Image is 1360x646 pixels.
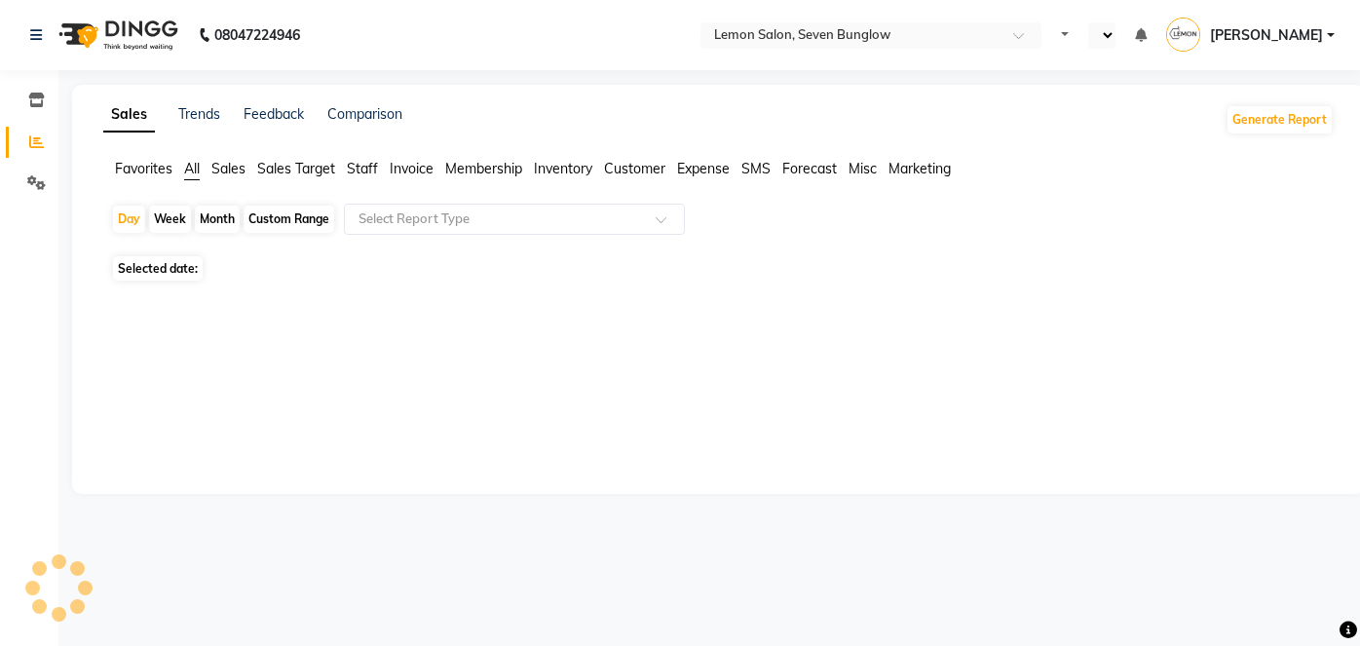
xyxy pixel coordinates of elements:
div: Week [149,206,191,233]
span: Marketing [888,160,951,177]
span: All [184,160,200,177]
span: Forecast [782,160,837,177]
button: Generate Report [1228,106,1332,133]
a: Sales [103,97,155,133]
span: Misc [849,160,877,177]
img: Aquib Khan [1166,18,1200,52]
b: 08047224946 [214,8,300,62]
div: Month [195,206,240,233]
div: Day [113,206,145,233]
span: Membership [445,160,522,177]
span: Expense [677,160,730,177]
span: Staff [347,160,378,177]
span: Selected date: [113,256,203,281]
a: Trends [178,105,220,123]
span: Favorites [115,160,172,177]
span: Sales Target [257,160,335,177]
span: [PERSON_NAME] [1210,25,1323,46]
div: Custom Range [244,206,334,233]
span: Invoice [390,160,434,177]
span: Sales [211,160,246,177]
span: SMS [741,160,771,177]
a: Comparison [327,105,402,123]
span: Inventory [534,160,592,177]
a: Feedback [244,105,304,123]
span: Customer [604,160,665,177]
img: logo [50,8,183,62]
